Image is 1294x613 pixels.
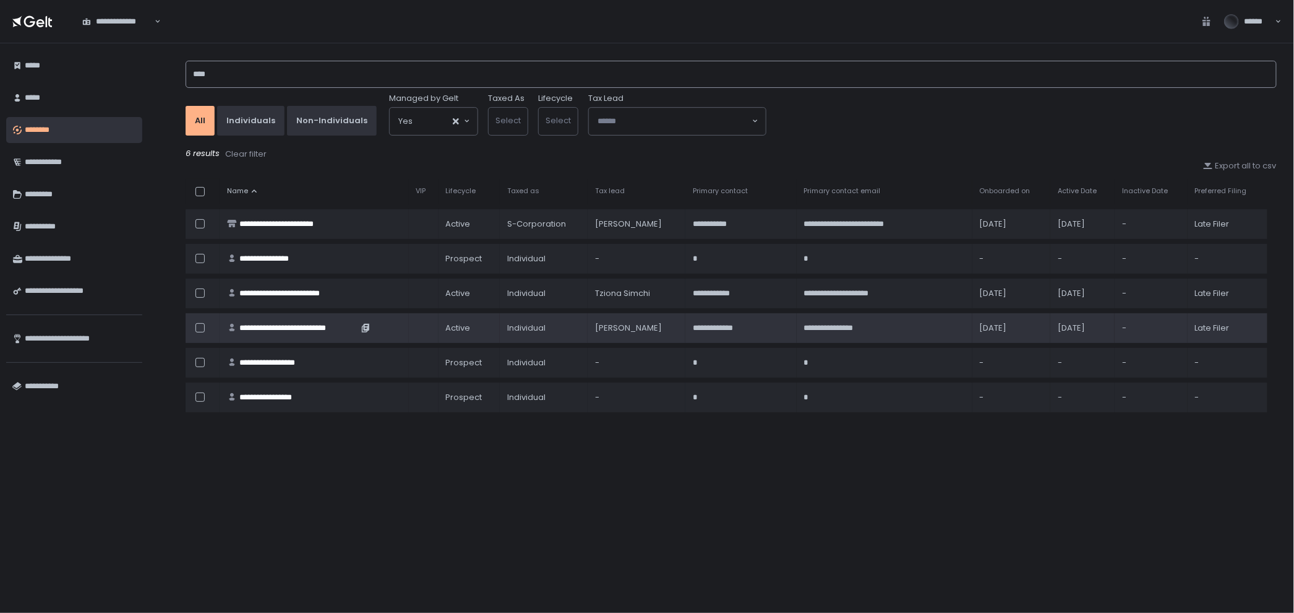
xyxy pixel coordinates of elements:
[413,115,452,128] input: Search for option
[1122,288,1180,299] div: -
[980,323,1043,334] div: [DATE]
[1058,253,1107,264] div: -
[588,93,623,104] span: Tax Lead
[1058,288,1107,299] div: [DATE]
[595,253,678,264] div: -
[446,357,482,368] span: prospect
[980,219,1043,230] div: [DATE]
[507,392,580,403] div: Individual
[804,186,881,196] span: Primary contact email
[186,148,1277,160] div: 6 results
[595,288,678,299] div: Tziona Simchi
[1122,357,1180,368] div: -
[195,115,205,126] div: All
[980,253,1043,264] div: -
[446,186,476,196] span: Lifecycle
[389,93,458,104] span: Managed by Gelt
[453,118,459,124] button: Clear Selected
[980,392,1043,403] div: -
[446,253,482,264] span: prospect
[227,186,248,196] span: Name
[980,186,1030,196] span: Onboarded on
[186,106,215,136] button: All
[1195,219,1260,230] div: Late Filer
[446,288,471,299] span: active
[589,108,766,135] div: Search for option
[507,288,580,299] div: Individual
[1195,323,1260,334] div: Late Filer
[1195,186,1247,196] span: Preferred Filing
[226,115,275,126] div: Individuals
[595,186,625,196] span: Tax lead
[507,219,580,230] div: S-Corporation
[598,115,751,128] input: Search for option
[495,115,521,126] span: Select
[1058,186,1097,196] span: Active Date
[217,106,285,136] button: Individuals
[980,357,1043,368] div: -
[446,392,482,403] span: prospect
[538,93,573,104] label: Lifecycle
[287,106,377,136] button: Non-Individuals
[1058,357,1107,368] div: -
[296,115,367,126] div: Non-Individuals
[446,323,471,334] span: active
[507,186,539,196] span: Taxed as
[1195,288,1260,299] div: Late Filer
[595,323,678,334] div: [PERSON_NAME]
[1058,219,1107,230] div: [DATE]
[1122,323,1180,334] div: -
[980,288,1043,299] div: [DATE]
[546,115,571,126] span: Select
[1122,219,1180,230] div: -
[1195,392,1260,403] div: -
[1122,186,1168,196] span: Inactive Date
[416,186,426,196] span: VIP
[595,357,678,368] div: -
[693,186,748,196] span: Primary contact
[1058,392,1107,403] div: -
[507,253,580,264] div: Individual
[1195,253,1260,264] div: -
[1058,323,1107,334] div: [DATE]
[1122,253,1180,264] div: -
[390,108,478,135] div: Search for option
[507,357,580,368] div: Individual
[507,323,580,334] div: Individual
[595,392,678,403] div: -
[595,219,678,230] div: [PERSON_NAME]
[398,115,413,128] span: Yes
[1203,160,1277,172] button: Export all to csv
[446,219,471,230] span: active
[1122,392,1180,403] div: -
[225,148,267,160] button: Clear filter
[1195,357,1260,368] div: -
[488,93,525,104] label: Taxed As
[74,8,161,34] div: Search for option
